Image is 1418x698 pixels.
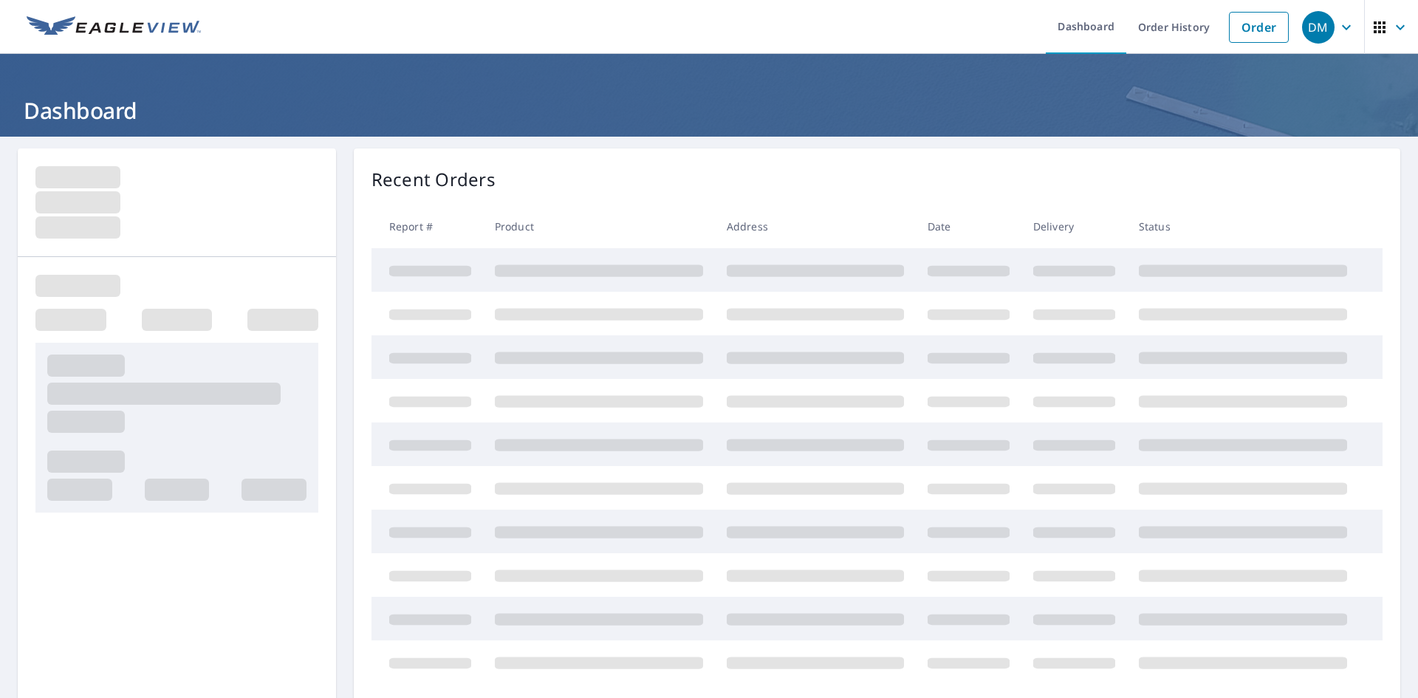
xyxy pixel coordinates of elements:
img: EV Logo [27,16,201,38]
p: Recent Orders [371,166,496,193]
th: Address [715,205,916,248]
h1: Dashboard [18,95,1400,126]
th: Report # [371,205,483,248]
th: Product [483,205,715,248]
th: Status [1127,205,1359,248]
div: DM [1302,11,1335,44]
th: Date [916,205,1021,248]
th: Delivery [1021,205,1127,248]
a: Order [1229,12,1289,43]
